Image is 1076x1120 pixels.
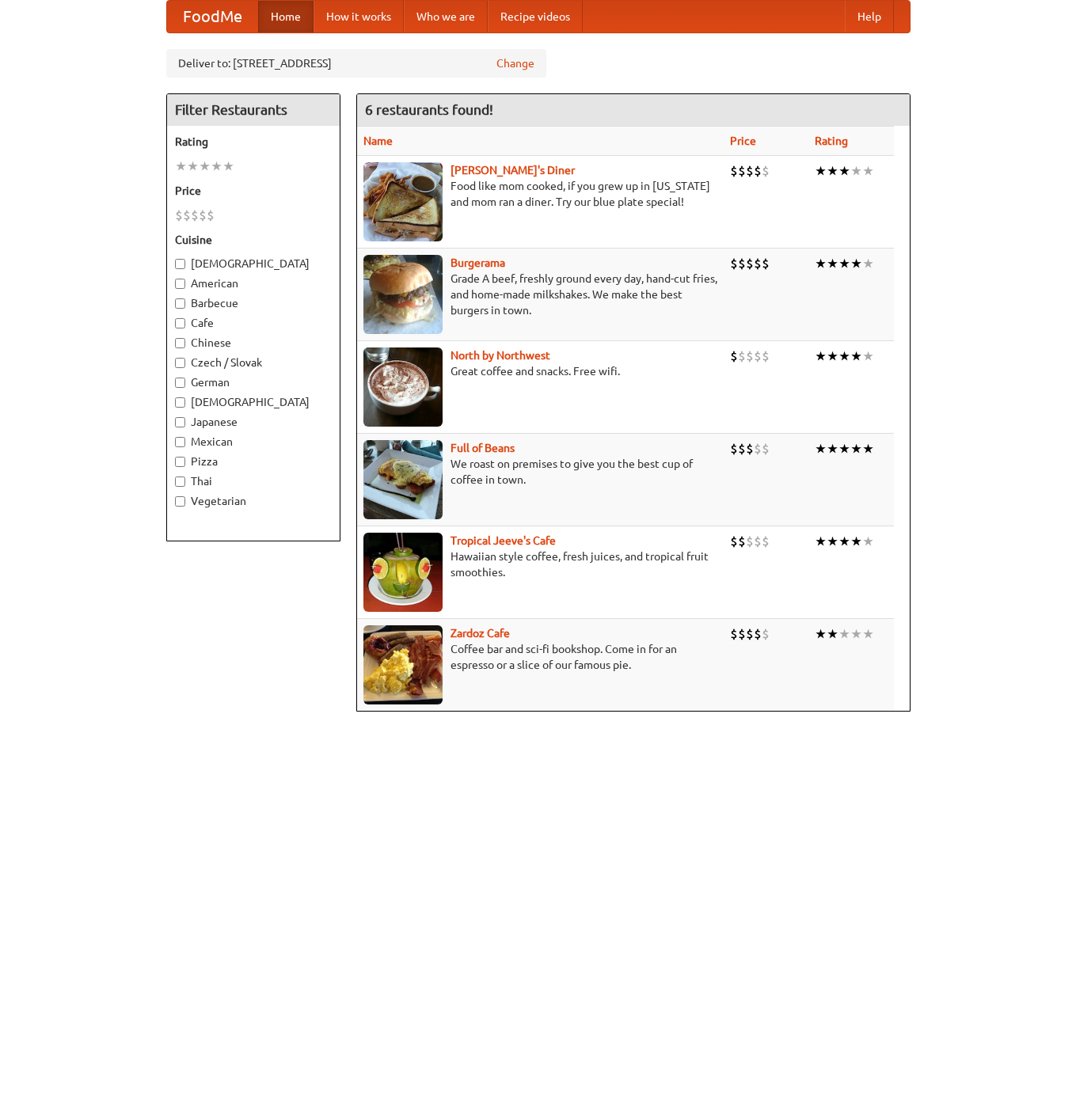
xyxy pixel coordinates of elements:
[850,347,862,365] li: ★
[175,259,185,269] input: [DEMOGRAPHIC_DATA]
[175,454,332,469] label: Pizza
[175,437,185,447] input: Mexican
[175,493,332,509] label: Vegetarian
[730,347,738,365] li: $
[815,255,827,272] li: ★
[862,440,874,457] li: ★
[762,625,770,643] li: $
[815,625,827,643] li: ★
[730,625,738,643] li: $
[175,183,332,199] h5: Price
[754,440,762,457] li: $
[862,625,874,643] li: ★
[191,207,199,224] li: $
[762,162,770,180] li: $
[166,49,546,78] div: Deliver to: [STREET_ADDRESS]
[451,256,505,269] a: Burgerama
[746,625,754,643] li: $
[363,178,717,210] p: Food like mom cooked, if you grew up in [US_STATE] and mom ran a diner. Try our blue plate special!
[850,255,862,272] li: ★
[404,1,488,32] a: Who we are
[314,1,404,32] a: How it works
[762,440,770,457] li: $
[730,135,756,147] a: Price
[175,315,332,331] label: Cafe
[754,162,762,180] li: $
[451,349,550,362] a: North by Northwest
[175,207,183,224] li: $
[363,533,443,612] img: jeeves.jpg
[730,255,738,272] li: $
[199,207,207,224] li: $
[175,158,187,175] li: ★
[838,440,850,457] li: ★
[746,440,754,457] li: $
[363,271,717,318] p: Grade A beef, freshly ground every day, hand-cut fries, and home-made milkshakes. We make the bes...
[746,162,754,180] li: $
[175,358,185,368] input: Czech / Slovak
[175,374,332,390] label: German
[175,417,185,427] input: Japanese
[496,55,534,71] a: Change
[827,533,838,550] li: ★
[738,533,746,550] li: $
[827,255,838,272] li: ★
[211,158,222,175] li: ★
[827,625,838,643] li: ★
[862,162,874,180] li: ★
[451,442,515,454] b: Full of Beans
[363,549,717,580] p: Hawaiian style coffee, fresh juices, and tropical fruit smoothies.
[815,440,827,457] li: ★
[862,255,874,272] li: ★
[862,533,874,550] li: ★
[175,473,332,489] label: Thai
[738,440,746,457] li: $
[815,533,827,550] li: ★
[187,158,199,175] li: ★
[451,627,510,640] a: Zardoz Cafe
[363,255,443,334] img: burgerama.jpg
[845,1,894,32] a: Help
[738,625,746,643] li: $
[363,162,443,241] img: sallys.jpg
[746,533,754,550] li: $
[175,397,185,408] input: [DEMOGRAPHIC_DATA]
[862,347,874,365] li: ★
[175,298,185,309] input: Barbecue
[451,164,575,177] a: [PERSON_NAME]'s Diner
[175,232,332,248] h5: Cuisine
[167,1,258,32] a: FoodMe
[762,347,770,365] li: $
[838,347,850,365] li: ★
[167,94,340,126] h4: Filter Restaurants
[175,414,332,430] label: Japanese
[183,207,191,224] li: $
[488,1,583,32] a: Recipe videos
[199,158,211,175] li: ★
[762,533,770,550] li: $
[838,625,850,643] li: ★
[838,255,850,272] li: ★
[175,378,185,388] input: German
[175,295,332,311] label: Barbecue
[363,363,717,379] p: Great coffee and snacks. Free wifi.
[175,256,332,271] label: [DEMOGRAPHIC_DATA]
[175,318,185,328] input: Cafe
[363,135,393,147] a: Name
[175,279,185,289] input: American
[365,102,493,117] ng-pluralize: 6 restaurants found!
[754,347,762,365] li: $
[838,533,850,550] li: ★
[815,135,848,147] a: Rating
[363,347,443,427] img: north.jpg
[827,440,838,457] li: ★
[746,255,754,272] li: $
[746,347,754,365] li: $
[730,162,738,180] li: $
[762,255,770,272] li: $
[175,434,332,450] label: Mexican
